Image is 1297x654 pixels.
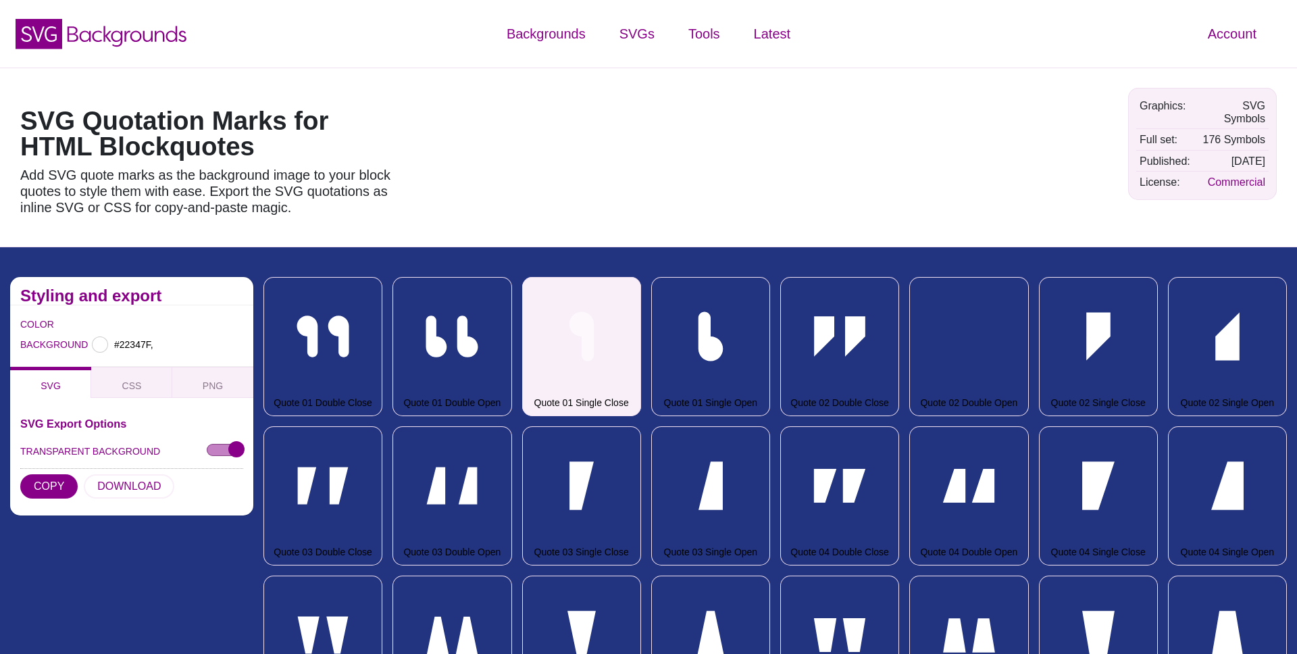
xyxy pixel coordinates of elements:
button: Quote 04 Single Close [1039,426,1158,565]
h3: SVG Export Options [20,418,243,429]
span: CSS [122,380,142,391]
td: Full set: [1136,130,1194,149]
button: Quote 04 Single Open [1168,426,1287,565]
label: TRANSPARENT BACKGROUND [20,443,160,460]
button: Quote 04 Double Open [909,426,1028,565]
button: Quote 02 Double Open [909,277,1028,416]
td: SVG Symbols [1195,96,1269,128]
td: Published: [1136,151,1194,171]
span: PNG [203,380,223,391]
button: Quote 02 Single Close [1039,277,1158,416]
button: PNG [172,367,253,398]
button: Quote 01 Double Close [263,277,382,416]
button: Quote 01 Single Close [522,277,641,416]
button: Quote 02 Double Close [780,277,899,416]
label: BACKGROUND [20,336,37,353]
button: DOWNLOAD [84,474,174,499]
td: [DATE] [1195,151,1269,171]
button: CSS [91,367,172,398]
td: Graphics: [1136,96,1194,128]
a: Commercial [1208,176,1265,188]
a: Backgrounds [490,14,603,54]
a: Tools [671,14,737,54]
button: COPY [20,474,78,499]
td: 176 Symbols [1195,130,1269,149]
a: Account [1191,14,1273,54]
button: Quote 03 Double Open [392,426,511,565]
button: Quote 01 Single Open [651,277,770,416]
button: Quote 03 Single Open [651,426,770,565]
button: Quote 02 Single Open [1168,277,1287,416]
h1: SVG Quotation Marks for HTML Blockquotes [20,108,405,160]
button: Quote 01 Double Open [392,277,511,416]
a: Latest [737,14,807,54]
button: Quote 04 Double Close [780,426,899,565]
label: COLOR [20,316,37,333]
button: Quote 03 Double Close [263,426,382,565]
h2: Styling and export [20,291,243,301]
a: SVGs [603,14,671,54]
p: Add SVG quote marks as the background image to your block quotes to style them with ease. Export ... [20,167,405,216]
button: Quote 03 Single Close [522,426,641,565]
td: License: [1136,172,1194,192]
